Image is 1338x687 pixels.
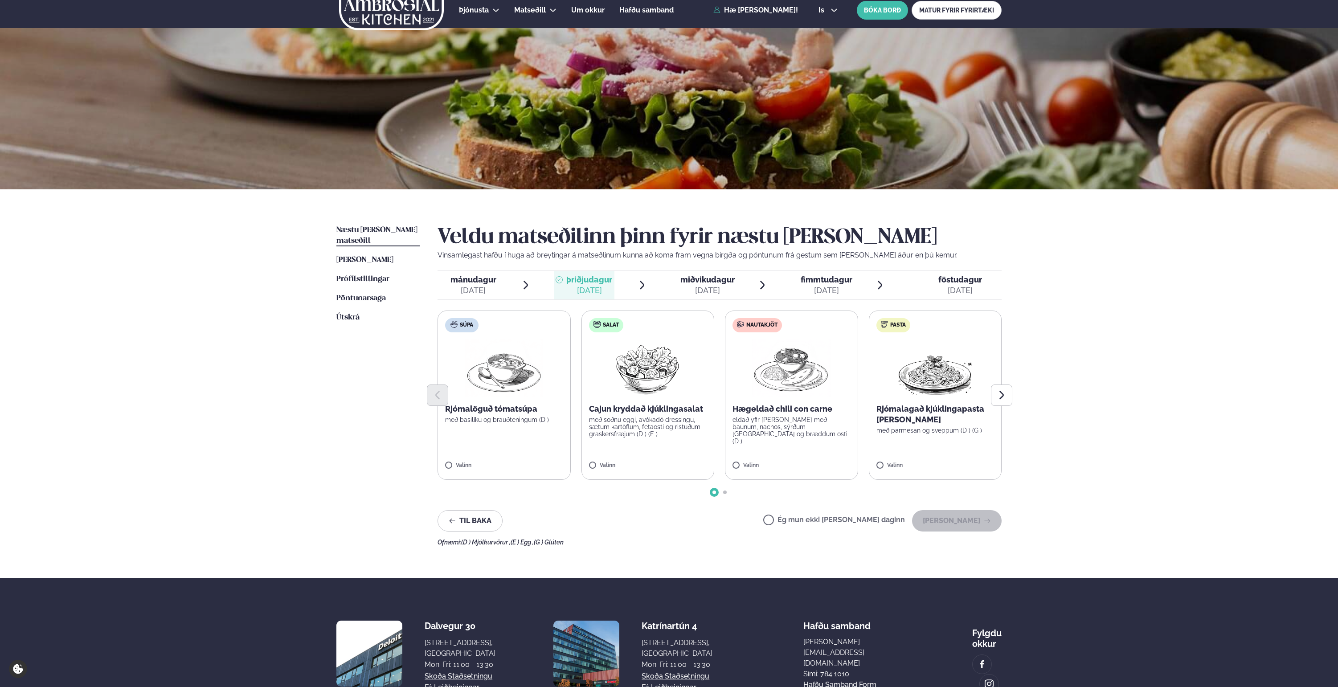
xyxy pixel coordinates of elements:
span: Þjónusta [459,6,489,14]
div: [DATE] [450,285,496,296]
img: beef.svg [737,321,744,328]
span: föstudagur [938,275,982,284]
a: Prófílstillingar [336,274,389,285]
span: þriðjudagur [566,275,612,284]
h2: Veldu matseðilinn þinn fyrir næstu [PERSON_NAME] [438,225,1002,250]
div: Dalvegur 30 [425,621,495,631]
button: is [811,7,845,14]
span: mánudagur [450,275,496,284]
span: [PERSON_NAME] [336,256,393,264]
div: [DATE] [566,285,612,296]
a: Matseðill [514,5,546,16]
a: Útskrá [336,312,360,323]
div: [DATE] [938,285,982,296]
span: (E ) Egg , [511,539,534,546]
div: Mon-Fri: 11:00 - 13:30 [642,659,712,670]
span: Pöntunarsaga [336,294,386,302]
img: image alt [336,621,402,687]
button: Previous slide [427,384,448,406]
span: miðvikudagur [680,275,735,284]
a: Þjónusta [459,5,489,16]
a: [PERSON_NAME][EMAIL_ADDRESS][DOMAIN_NAME] [803,637,882,669]
p: með soðnu eggi, avókadó dressingu, sætum kartöflum, fetaosti og ristuðum graskersfræjum (D ) (E ) [589,416,707,438]
p: Hægeldað chili con carne [732,404,851,414]
p: með parmesan og sveppum (D ) (G ) [876,427,994,434]
div: Katrínartún 4 [642,621,712,631]
span: fimmtudagur [801,275,852,284]
a: image alt [973,655,991,674]
p: Cajun kryddað kjúklingasalat [589,404,707,414]
button: BÓKA BORÐ [857,1,908,20]
p: Rjómalagað kjúklingapasta [PERSON_NAME] [876,404,994,425]
button: Til baka [438,510,503,532]
span: (D ) Mjólkurvörur , [461,539,511,546]
p: Rjómalöguð tómatsúpa [445,404,563,414]
a: Cookie settings [9,660,27,678]
div: [DATE] [680,285,735,296]
p: með basilíku og brauðteningum (D ) [445,416,563,423]
a: Pöntunarsaga [336,293,386,304]
a: Hæ [PERSON_NAME]! [713,6,798,14]
span: Næstu [PERSON_NAME] matseðill [336,226,417,245]
img: image alt [977,659,987,670]
span: Pasta [890,322,906,329]
img: Spagetti.png [896,339,974,397]
p: Vinsamlegast hafðu í huga að breytingar á matseðlinum kunna að koma fram vegna birgða og pöntunum... [438,250,1002,261]
button: [PERSON_NAME] [912,510,1002,532]
img: salad.svg [593,321,601,328]
div: Fylgdu okkur [972,621,1002,649]
img: Soup.png [465,339,543,397]
a: Hafðu samband [619,5,674,16]
img: soup.svg [450,321,458,328]
div: Ofnæmi: [438,539,1002,546]
button: Next slide [991,384,1012,406]
span: Go to slide 1 [712,491,716,494]
img: image alt [553,621,619,687]
img: Salad.png [608,339,687,397]
span: Salat [603,322,619,329]
div: [STREET_ADDRESS], [GEOGRAPHIC_DATA] [642,638,712,659]
span: Um okkur [571,6,605,14]
span: Súpa [460,322,473,329]
div: [DATE] [801,285,852,296]
span: Útskrá [336,314,360,321]
img: Curry-Rice-Naan.png [752,339,831,397]
div: [STREET_ADDRESS], [GEOGRAPHIC_DATA] [425,638,495,659]
span: Go to slide 2 [723,491,727,494]
a: Skoða staðsetningu [642,671,709,682]
span: Hafðu samband [803,613,871,631]
a: MATUR FYRIR FYRIRTÆKI [912,1,1002,20]
a: Um okkur [571,5,605,16]
span: Nautakjöt [746,322,777,329]
img: pasta.svg [881,321,888,328]
span: Prófílstillingar [336,275,389,283]
span: Matseðill [514,6,546,14]
a: Næstu [PERSON_NAME] matseðill [336,225,420,246]
p: Sími: 784 1010 [803,669,882,679]
span: (G ) Glúten [534,539,564,546]
a: Skoða staðsetningu [425,671,492,682]
p: eldað yfir [PERSON_NAME] með baunum, nachos, sýrðum [GEOGRAPHIC_DATA] og bræddum osti (D ) [732,416,851,445]
a: [PERSON_NAME] [336,255,393,266]
div: Mon-Fri: 11:00 - 13:30 [425,659,495,670]
span: Hafðu samband [619,6,674,14]
span: is [818,7,827,14]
